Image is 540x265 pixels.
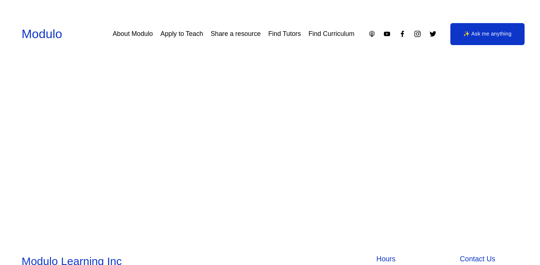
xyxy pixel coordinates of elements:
a: Apply to Teach [161,27,203,41]
a: YouTube [383,30,391,38]
a: ✨ Ask me anything [450,23,525,45]
a: Find Curriculum [309,27,354,41]
h4: Contact Us [460,254,518,264]
a: About Modulo [113,27,153,41]
a: Modulo [22,27,62,41]
a: Share a resource [211,27,261,41]
a: Apple Podcasts [368,30,376,38]
a: Instagram [414,30,421,38]
h4: Hours [377,254,456,264]
a: Find Tutors [268,27,301,41]
a: Twitter [429,30,437,38]
a: Facebook [399,30,406,38]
